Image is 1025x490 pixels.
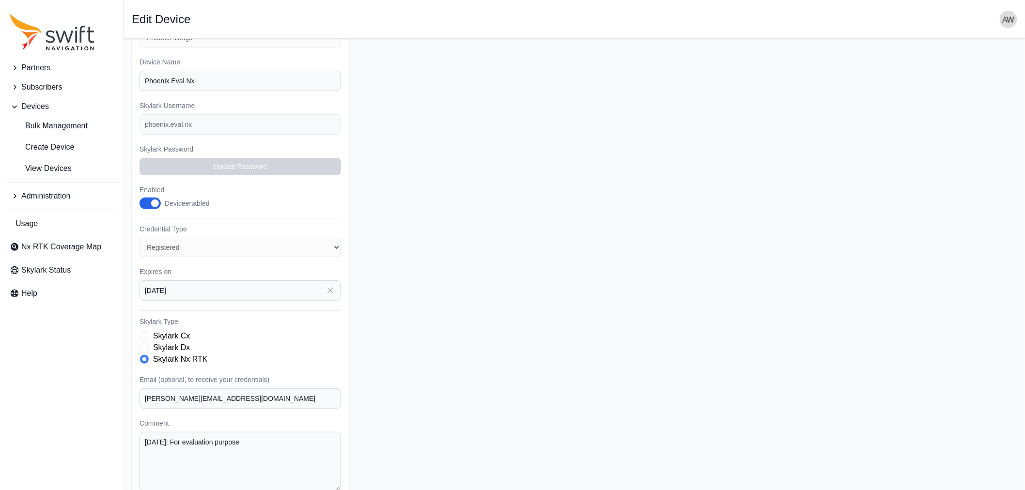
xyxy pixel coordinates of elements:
[6,97,118,116] button: Devices
[1000,11,1017,28] img: user photo
[6,159,118,178] a: View Devices
[140,57,341,67] label: Device Name
[21,62,50,74] span: Partners
[140,330,341,365] div: Skylark Type
[6,138,118,157] a: Create Device
[140,144,341,154] label: Skylark Password
[153,353,208,365] label: Skylark Nx RTK
[140,267,341,276] label: Expires on
[6,58,118,77] button: Partners
[6,214,118,233] a: Usage
[16,218,38,230] span: Usage
[165,199,210,208] div: Device enabled
[153,330,190,342] label: Skylark Cx
[140,317,341,326] label: Skylark Type
[153,342,190,353] label: Skylark Dx
[10,141,74,153] span: Create Device
[6,77,118,97] button: Subscribers
[21,264,71,276] span: Skylark Status
[10,163,72,174] span: View Devices
[6,116,118,136] a: Bulk Management
[6,260,118,280] a: Skylark Status
[6,237,118,257] a: Nx RTK Coverage Map
[140,114,341,135] input: example-user
[21,190,70,202] span: Administration
[21,101,49,112] span: Devices
[140,280,341,301] input: YYYY-MM-DD
[140,101,341,110] label: Skylark Username
[21,288,37,299] span: Help
[140,418,341,428] label: Comment
[10,120,88,132] span: Bulk Management
[21,81,62,93] span: Subscribers
[132,14,190,25] h1: Edit Device
[140,185,220,195] label: Enabled
[6,186,118,206] button: Administration
[140,71,341,91] input: Device #01
[21,241,101,253] span: Nx RTK Coverage Map
[140,224,341,234] label: Credential Type
[140,375,341,384] label: Email (optional, to receive your credentials)
[140,158,341,175] button: Update Password
[6,284,118,303] a: Help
